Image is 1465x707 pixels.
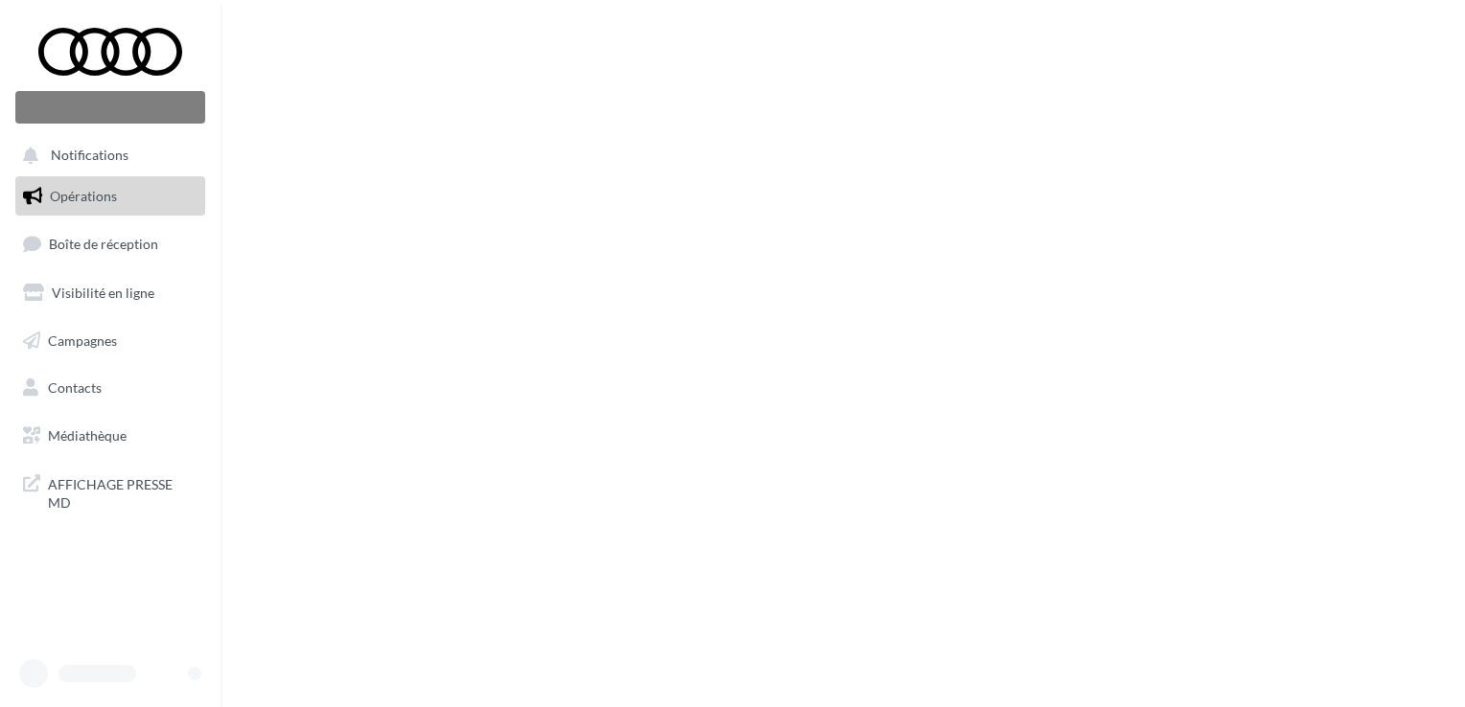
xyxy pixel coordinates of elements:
a: Contacts [12,368,209,408]
span: Médiathèque [48,427,127,444]
div: Nouvelle campagne [15,91,205,124]
a: Boîte de réception [12,223,209,264]
a: Campagnes [12,321,209,361]
a: Opérations [12,176,209,217]
span: Contacts [48,379,102,396]
span: Boîte de réception [49,236,158,252]
a: Médiathèque [12,416,209,456]
a: Visibilité en ligne [12,273,209,313]
span: Opérations [50,188,117,204]
span: Campagnes [48,331,117,348]
span: Notifications [51,148,128,164]
span: AFFICHAGE PRESSE MD [48,471,198,513]
span: Visibilité en ligne [52,285,154,301]
a: AFFICHAGE PRESSE MD [12,464,209,520]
